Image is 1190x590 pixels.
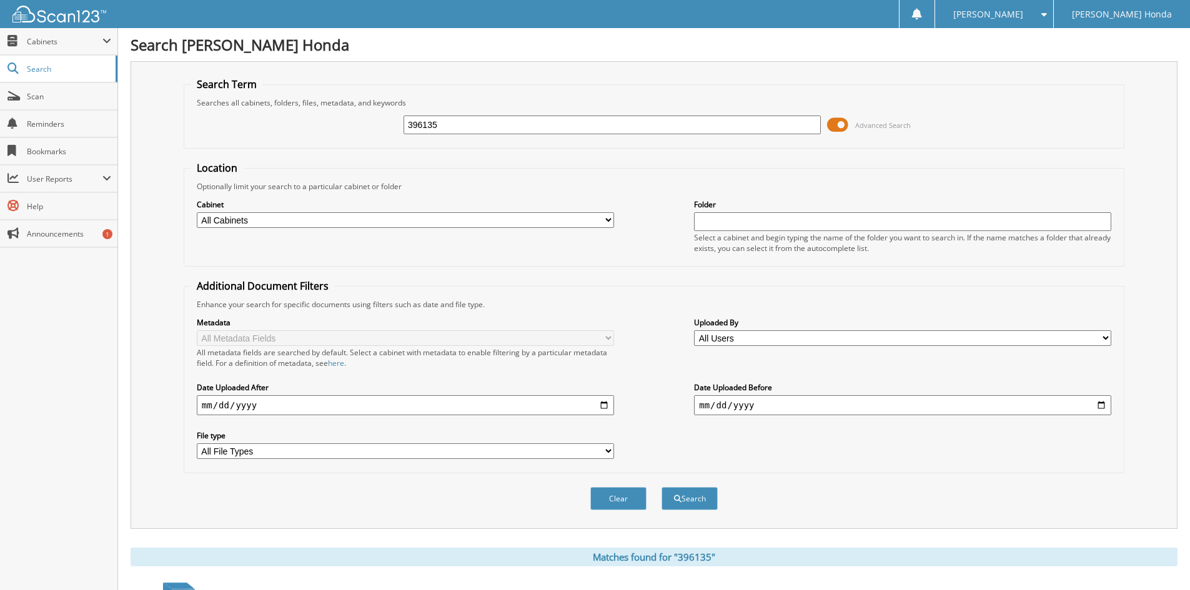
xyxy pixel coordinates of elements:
span: Announcements [27,229,111,239]
span: Bookmarks [27,146,111,157]
div: Searches all cabinets, folders, files, metadata, and keywords [191,97,1118,108]
div: All metadata fields are searched by default. Select a cabinet with metadata to enable filtering b... [197,347,614,368]
button: Search [662,487,718,510]
legend: Search Term [191,77,263,91]
label: Date Uploaded Before [694,382,1111,393]
div: Optionally limit your search to a particular cabinet or folder [191,181,1118,192]
legend: Location [191,161,244,175]
span: User Reports [27,174,102,184]
span: [PERSON_NAME] [953,11,1023,18]
span: Reminders [27,119,111,129]
span: Help [27,201,111,212]
div: 1 [102,229,112,239]
span: [PERSON_NAME] Honda [1072,11,1172,18]
div: Enhance your search for specific documents using filters such as date and file type. [191,299,1118,310]
label: Metadata [197,317,614,328]
label: Cabinet [197,199,614,210]
span: Cabinets [27,36,102,47]
span: Advanced Search [855,120,911,130]
label: Date Uploaded After [197,382,614,393]
label: File type [197,430,614,441]
span: Scan [27,91,111,102]
input: start [197,395,614,415]
input: end [694,395,1111,415]
legend: Additional Document Filters [191,279,335,293]
label: Folder [694,199,1111,210]
span: Search [27,64,109,74]
div: Matches found for "396135" [131,548,1178,566]
button: Clear [590,487,647,510]
label: Uploaded By [694,317,1111,328]
a: here [328,358,344,368]
img: scan123-logo-white.svg [12,6,106,22]
h1: Search [PERSON_NAME] Honda [131,34,1178,55]
div: Select a cabinet and begin typing the name of the folder you want to search in. If the name match... [694,232,1111,253]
